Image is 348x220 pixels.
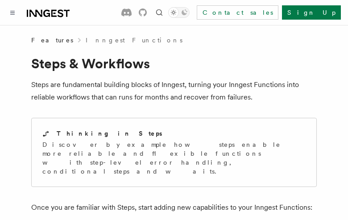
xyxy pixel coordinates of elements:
a: Sign Up [282,5,341,20]
button: Toggle dark mode [168,7,190,18]
h1: Steps & Workflows [31,55,317,71]
a: Contact sales [197,5,278,20]
button: Toggle navigation [7,7,18,18]
span: Features [31,36,73,45]
p: Steps are fundamental building blocks of Inngest, turning your Inngest Functions into reliable wo... [31,79,317,104]
p: Once you are familiar with Steps, start adding new capabilities to your Inngest Functions: [31,201,317,214]
h2: Thinking in Steps [57,129,162,138]
a: Thinking in StepsDiscover by example how steps enable more reliable and flexible functions with s... [31,118,317,187]
button: Find something... [154,7,165,18]
p: Discover by example how steps enable more reliable and flexible functions with step-level error h... [42,140,306,176]
a: Inngest Functions [86,36,182,45]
